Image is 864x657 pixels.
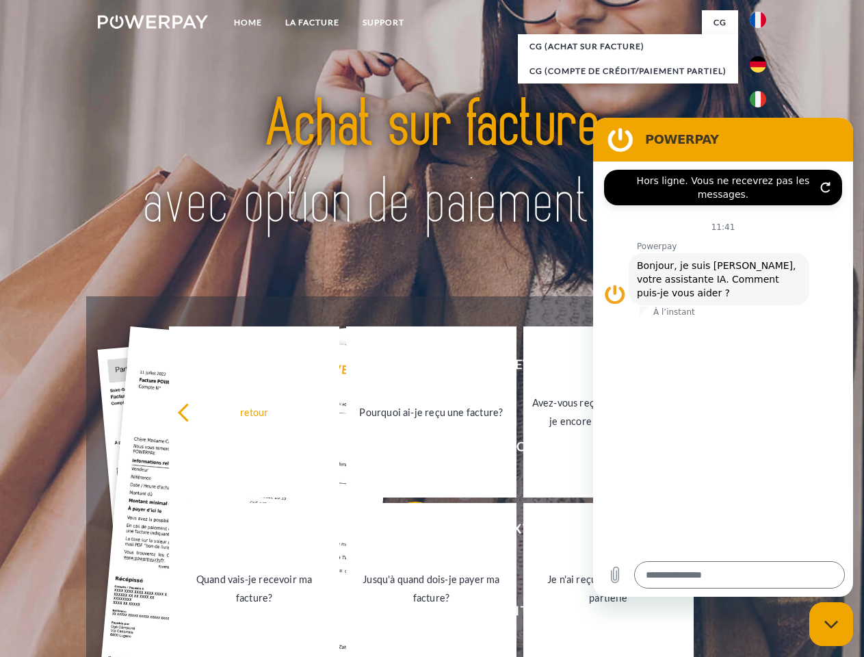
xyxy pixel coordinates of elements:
[518,59,738,83] a: CG (Compte de crédit/paiement partiel)
[274,10,351,35] a: LA FACTURE
[523,326,694,498] a: Avez-vous reçu mes paiements, ai-je encore un solde ouvert?
[593,118,853,597] iframe: Fenêtre de messagerie
[518,34,738,59] a: CG (achat sur facture)
[750,56,766,73] img: de
[702,10,738,35] a: CG
[750,91,766,107] img: it
[354,570,508,607] div: Jusqu'à quand dois-je payer ma facture?
[354,402,508,421] div: Pourquoi ai-je reçu une facture?
[809,602,853,646] iframe: Bouton de lancement de la fenêtre de messagerie, conversation en cours
[750,12,766,28] img: fr
[532,570,685,607] div: Je n'ai reçu qu'une livraison partielle
[98,15,208,29] img: logo-powerpay-white.svg
[131,66,733,262] img: title-powerpay_fr.svg
[222,10,274,35] a: Home
[177,570,331,607] div: Quand vais-je recevoir ma facture?
[351,10,416,35] a: Support
[177,402,331,421] div: retour
[532,394,685,430] div: Avez-vous reçu mes paiements, ai-je encore un solde ouvert?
